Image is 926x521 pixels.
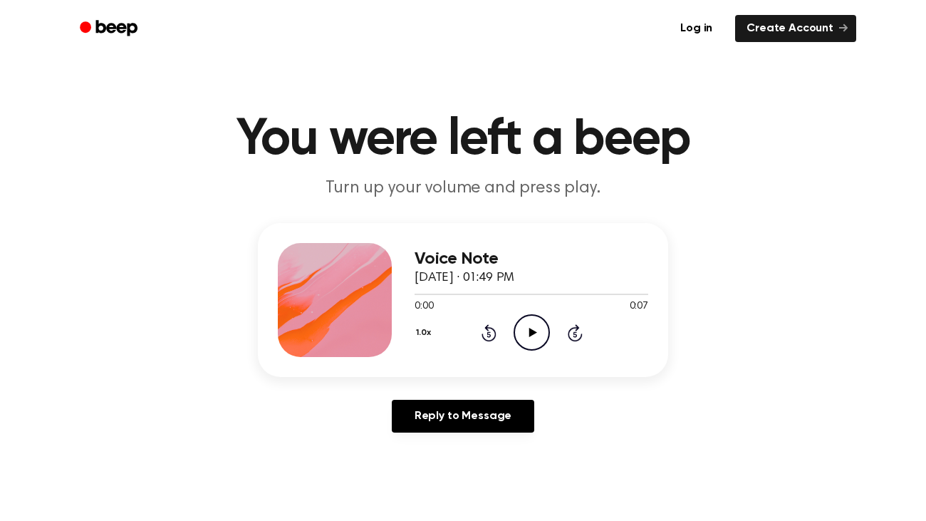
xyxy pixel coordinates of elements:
a: Beep [70,15,150,43]
button: 1.0x [415,321,436,345]
a: Create Account [735,15,856,42]
span: [DATE] · 01:49 PM [415,272,514,284]
a: Reply to Message [392,400,534,433]
h1: You were left a beep [98,114,828,165]
p: Turn up your volume and press play. [189,177,737,200]
h3: Voice Note [415,249,648,269]
span: 0:00 [415,299,433,314]
a: Log in [666,12,727,45]
span: 0:07 [630,299,648,314]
